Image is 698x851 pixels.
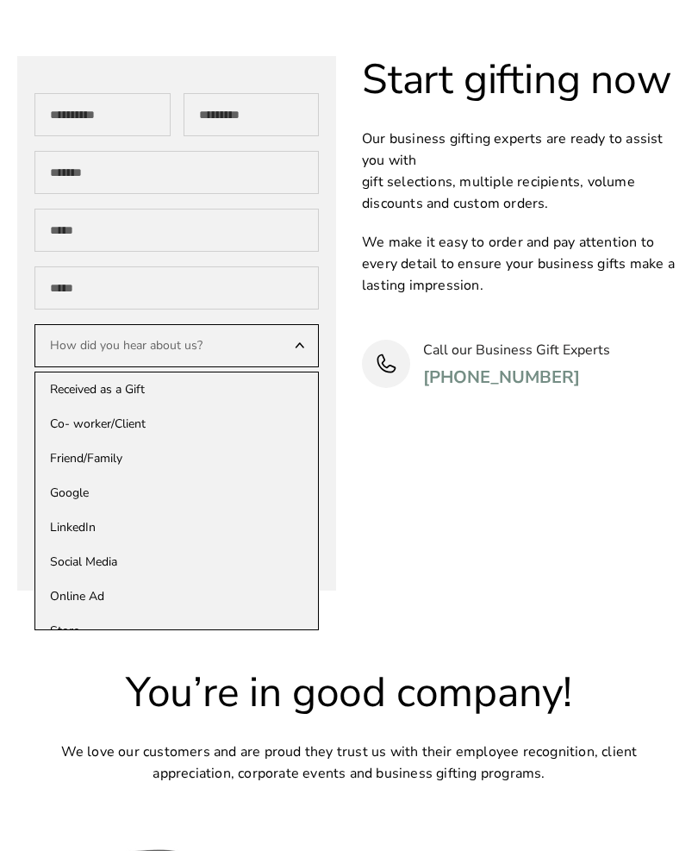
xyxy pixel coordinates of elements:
[35,476,318,510] div: Google
[35,441,318,476] div: Friend/Family
[30,741,668,785] p: We love our customers and are proud they trust us with their employee recognition, client appreci...
[35,510,318,545] div: LinkedIn
[423,340,610,361] p: Call our Business Gift Experts
[35,579,318,614] div: Online Ad
[362,232,681,297] p: We make it easy to order and pay attention to every detail to ensure your business gifts make a l...
[35,614,318,648] div: Store
[35,372,318,407] div: Received as a Gift
[35,545,318,579] div: Social Media
[35,407,318,441] div: Co- worker/Client
[17,669,681,716] h2: You’re in good company!
[374,352,398,376] img: Phone
[423,366,580,388] a: [PHONE_NUMBER]
[362,128,681,215] p: Our business gifting experts are ready to assist you with gift selections, multiple recipients, v...
[362,56,681,103] h2: Start gifting now
[34,324,319,367] div: How did you hear about us?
